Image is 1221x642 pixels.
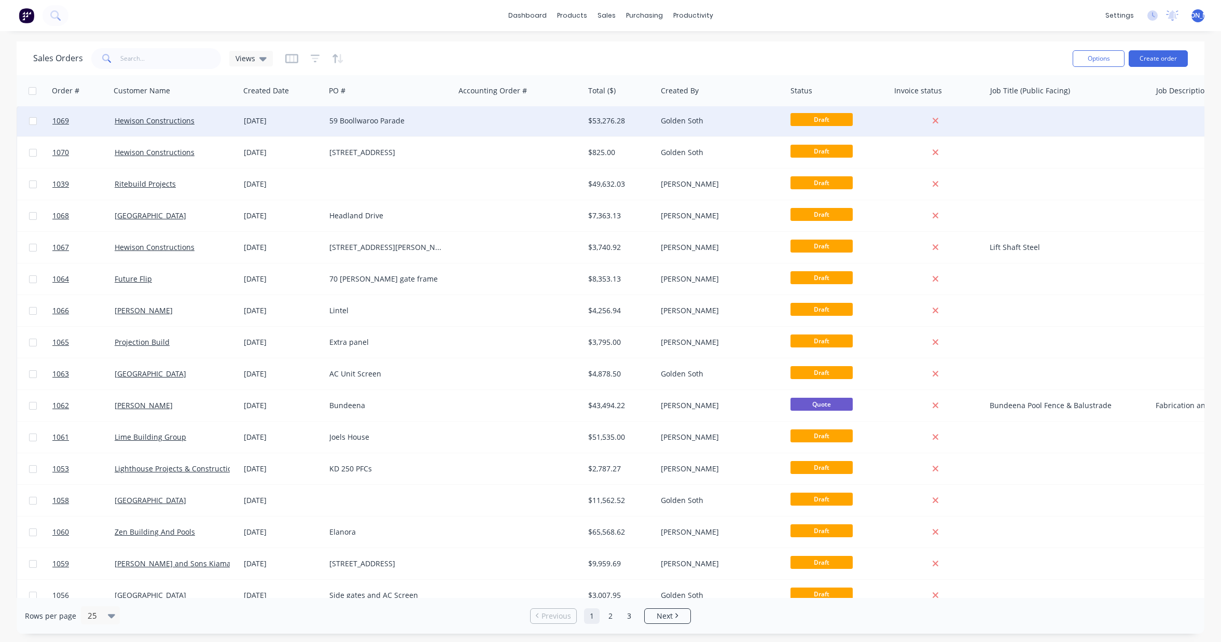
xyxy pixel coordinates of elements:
a: Page 3 [621,608,637,624]
span: 1063 [52,369,69,379]
div: $2,787.27 [588,464,649,474]
div: [DATE] [244,179,321,189]
a: Hewison Constructions [115,147,195,157]
a: Previous page [531,611,576,621]
div: [PERSON_NAME] [661,559,776,569]
div: purchasing [621,8,668,23]
div: Customer Name [114,86,170,96]
div: productivity [668,8,718,23]
div: [PERSON_NAME] [661,305,776,316]
div: Job Title (Public Facing) [990,86,1070,96]
a: [GEOGRAPHIC_DATA] [115,369,186,379]
button: Create order [1129,50,1188,67]
span: 1062 [52,400,69,411]
a: Next page [645,611,690,621]
div: $4,878.50 [588,369,649,379]
ul: Pagination [526,608,695,624]
div: Golden Soth [661,147,776,158]
span: Draft [790,271,853,284]
span: Views [235,53,255,64]
a: Page 1 is your current page [584,608,600,624]
div: $51,535.00 [588,432,649,442]
span: 1068 [52,211,69,221]
div: Created Date [243,86,289,96]
div: Accounting Order # [459,86,527,96]
div: Headland Drive [329,211,445,221]
div: Lift Shaft Steel [990,242,1139,253]
a: 1062 [52,390,115,421]
span: 1070 [52,147,69,158]
a: 1066 [52,295,115,326]
input: Search... [120,48,221,69]
a: 1059 [52,548,115,579]
div: [DATE] [244,116,321,126]
span: 1067 [52,242,69,253]
span: Draft [790,240,853,253]
a: Page 2 [603,608,618,624]
span: 1039 [52,179,69,189]
span: Draft [790,588,853,601]
div: 59 Boollwaroo Parade [329,116,445,126]
a: Lime Building Group [115,432,186,442]
div: [DATE] [244,147,321,158]
a: Future Flip [115,274,152,284]
span: 1069 [52,116,69,126]
a: 1065 [52,327,115,358]
div: $49,632.03 [588,179,649,189]
div: [PERSON_NAME] [661,242,776,253]
a: 1063 [52,358,115,389]
span: 1059 [52,559,69,569]
span: 1060 [52,527,69,537]
div: $825.00 [588,147,649,158]
div: Created By [661,86,699,96]
span: Draft [790,303,853,316]
a: 1061 [52,422,115,453]
div: 70 [PERSON_NAME] gate frame [329,274,445,284]
div: $4,256.94 [588,305,649,316]
div: [DATE] [244,495,321,506]
span: Draft [790,493,853,506]
div: [DATE] [244,559,321,569]
div: [STREET_ADDRESS][PERSON_NAME] [329,242,445,253]
div: Extra panel [329,337,445,347]
a: 1058 [52,485,115,516]
a: [GEOGRAPHIC_DATA] [115,590,186,600]
div: [DATE] [244,590,321,601]
button: Options [1073,50,1125,67]
div: [DATE] [244,464,321,474]
div: Elanora [329,527,445,537]
div: $7,363.13 [588,211,649,221]
div: [STREET_ADDRESS] [329,559,445,569]
div: [PERSON_NAME] [661,274,776,284]
div: [PERSON_NAME] [661,432,776,442]
div: Bundeena [329,400,445,411]
div: KD 250 PFCs [329,464,445,474]
div: [DATE] [244,211,321,221]
div: [PERSON_NAME] [661,464,776,474]
span: Rows per page [25,611,76,621]
div: $11,562.52 [588,495,649,506]
span: 1065 [52,337,69,347]
div: [PERSON_NAME] [661,179,776,189]
span: Draft [790,334,853,347]
div: Status [790,86,812,96]
span: Next [657,611,673,621]
div: sales [592,8,621,23]
div: settings [1100,8,1139,23]
div: $8,353.13 [588,274,649,284]
div: [DATE] [244,274,321,284]
div: Invoice status [894,86,942,96]
a: Lighthouse Projects & Constructions [115,464,240,473]
span: 1066 [52,305,69,316]
a: [PERSON_NAME] [115,400,173,410]
div: $3,007.95 [588,590,649,601]
div: PO # [329,86,345,96]
div: AC Unit Screen [329,369,445,379]
div: [DATE] [244,369,321,379]
span: Draft [790,176,853,189]
div: $3,740.92 [588,242,649,253]
span: Draft [790,556,853,569]
div: Order # [52,86,79,96]
a: 1053 [52,453,115,484]
div: Lintel [329,305,445,316]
